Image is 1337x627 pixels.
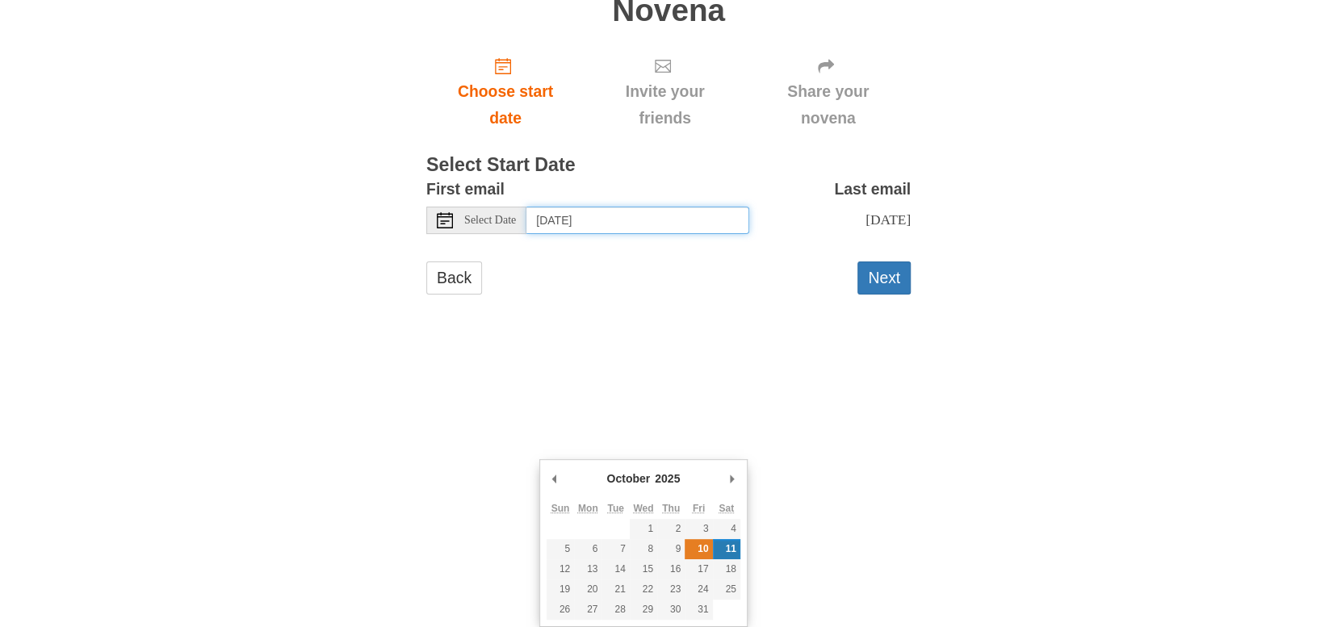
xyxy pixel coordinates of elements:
[464,215,516,226] span: Select Date
[724,466,740,491] button: Next Month
[713,539,740,559] button: 11
[713,559,740,579] button: 18
[657,519,685,539] button: 2
[719,503,734,514] abbr: Saturday
[604,466,652,491] div: October
[547,579,574,600] button: 19
[601,600,629,620] button: 28
[713,519,740,539] button: 4
[601,539,629,559] button: 7
[630,519,657,539] button: 1
[630,579,657,600] button: 22
[578,503,598,514] abbr: Monday
[685,579,712,600] button: 24
[574,559,601,579] button: 13
[547,466,563,491] button: Previous Month
[713,579,740,600] button: 25
[526,207,749,234] input: Use the arrow keys to pick a date
[657,579,685,600] button: 23
[630,559,657,579] button: 15
[601,78,729,132] span: Invite your friends
[442,78,568,132] span: Choose start date
[426,261,482,295] a: Back
[685,600,712,620] button: 31
[601,579,629,600] button: 21
[834,176,911,203] label: Last email
[761,78,895,132] span: Share your novena
[601,559,629,579] button: 14
[657,559,685,579] button: 16
[662,503,680,514] abbr: Thursday
[693,503,705,514] abbr: Friday
[857,261,911,295] button: Next
[657,600,685,620] button: 30
[657,539,685,559] button: 9
[551,503,570,514] abbr: Sunday
[633,503,653,514] abbr: Wednesday
[574,539,601,559] button: 6
[652,466,682,491] div: 2025
[547,559,574,579] button: 12
[547,539,574,559] button: 5
[426,176,505,203] label: First email
[865,211,911,228] span: [DATE]
[426,44,585,140] a: Choose start date
[574,579,601,600] button: 20
[607,503,623,514] abbr: Tuesday
[630,600,657,620] button: 29
[585,44,745,140] div: Click "Next" to confirm your start date first.
[426,155,911,176] h3: Select Start Date
[547,600,574,620] button: 26
[574,600,601,620] button: 27
[685,539,712,559] button: 10
[745,44,911,140] div: Click "Next" to confirm your start date first.
[685,559,712,579] button: 17
[685,519,712,539] button: 3
[630,539,657,559] button: 8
